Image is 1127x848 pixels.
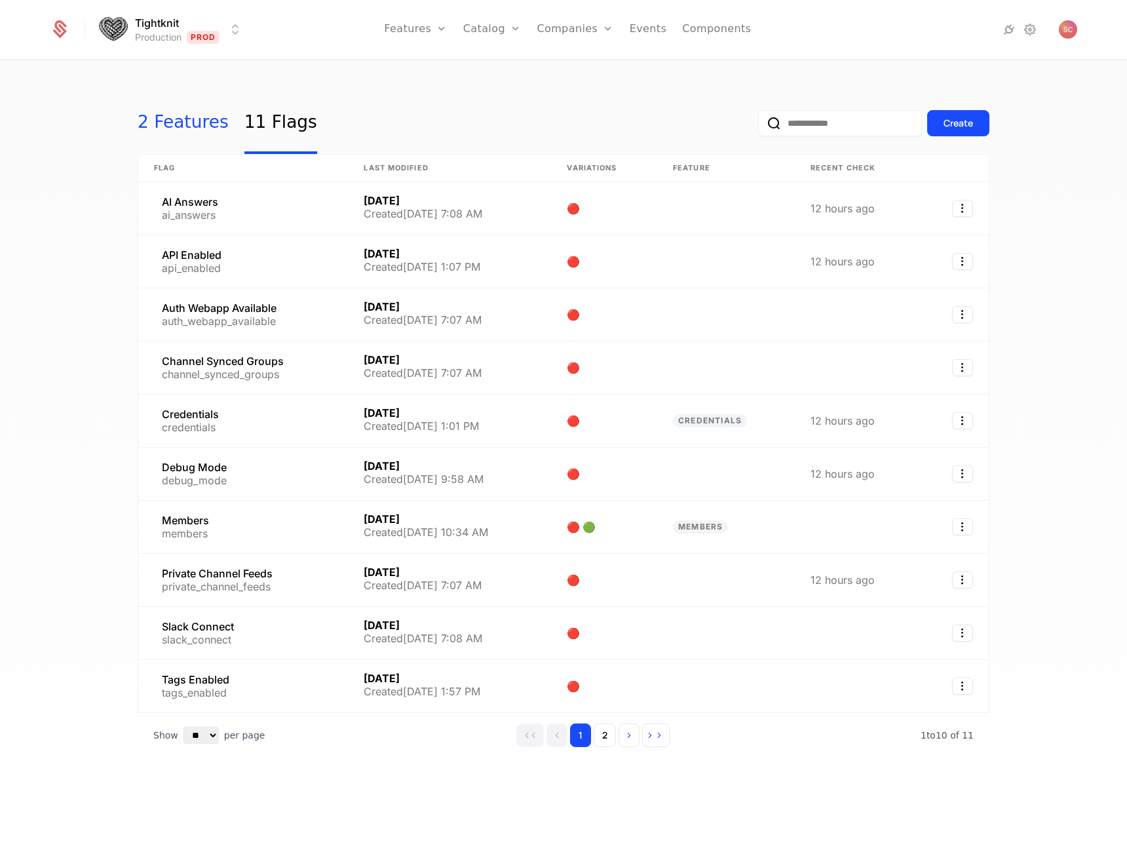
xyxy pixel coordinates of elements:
img: Stephen Cook [1059,20,1077,39]
button: Create [927,110,989,136]
img: Tightknit [97,14,128,46]
button: Select action [952,253,973,270]
th: Flag [138,155,348,182]
button: Go to previous page [546,723,567,747]
span: Prod [187,31,220,44]
th: Last Modified [348,155,551,182]
div: Table pagination [138,713,989,758]
div: Page navigation [516,723,670,747]
button: Go to page 1 [570,723,591,747]
span: 11 [921,730,974,741]
button: Select action [952,518,973,535]
button: Select environment [101,15,244,44]
th: Feature [657,155,795,182]
span: per page [224,729,265,742]
span: Show [153,729,178,742]
button: Select action [952,678,973,695]
div: Production [135,31,181,44]
button: Go to page 2 [594,723,616,747]
th: Recent check [795,155,921,182]
button: Select action [952,412,973,429]
button: Select action [952,571,973,588]
select: Select page size [183,727,219,744]
span: Tightknit [135,15,179,31]
th: Variations [551,155,657,182]
a: 2 Features [138,92,229,154]
a: 11 Flags [244,92,317,154]
button: Select action [952,359,973,376]
button: Select action [952,625,973,642]
button: Select action [952,200,973,217]
a: Integrations [1001,22,1017,37]
button: Select action [952,465,973,482]
button: Go to first page [516,723,544,747]
button: Go to next page [619,723,640,747]
button: Open user button [1059,20,1077,39]
button: Go to last page [642,723,670,747]
a: Settings [1022,22,1038,37]
div: Create [944,117,973,130]
button: Select action [952,306,973,323]
span: 1 to 10 of [921,730,962,741]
